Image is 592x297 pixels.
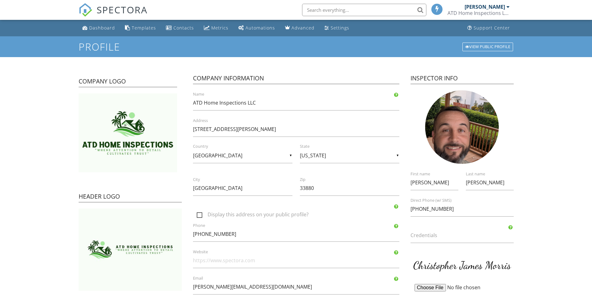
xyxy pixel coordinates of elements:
input: https://www.spectora.com [193,253,399,268]
a: View Public Profile [462,42,514,52]
img: FullLogo.jpg [79,93,177,172]
h4: Company Information [193,74,399,84]
div: Settings [331,25,349,31]
a: Metrics [201,22,231,34]
div: Metrics [211,25,228,31]
a: Contacts [163,22,196,34]
label: State [300,144,407,149]
h1: Profile [79,41,514,52]
a: Support Center [465,22,512,34]
img: FullLogo%20%281%29.jpg [79,209,182,291]
input: Search everything... [302,4,426,16]
label: Display this address on your public profile? [197,212,403,219]
div: ATD Home Inspections LLC [447,10,510,16]
div: Dashboard [89,25,115,31]
a: Templates [122,22,158,34]
a: Automations (Basic) [236,22,278,34]
div: Contacts [173,25,194,31]
a: SPECTORA [79,8,148,21]
div: Automations [246,25,275,31]
h4: Header Logo [79,192,182,202]
h4: Company Logo [79,77,177,87]
a: Settings [322,22,352,34]
img: signature.png [407,249,517,282]
img: The Best Home Inspection Software - Spectora [79,3,92,17]
div: Advanced [291,25,314,31]
h4: Inspector Info [411,74,514,84]
span: SPECTORA [97,3,148,16]
label: Country [193,144,300,149]
label: Direct Phone (w/ SMS) [411,198,521,203]
div: View Public Profile [462,43,513,51]
a: Dashboard [80,22,117,34]
div: [PERSON_NAME] [465,4,505,10]
label: First name [411,171,466,177]
label: Last name [466,171,521,177]
a: Advanced [282,22,317,34]
label: Credentials [411,232,521,239]
div: Templates [132,25,156,31]
div: Support Center [474,25,510,31]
